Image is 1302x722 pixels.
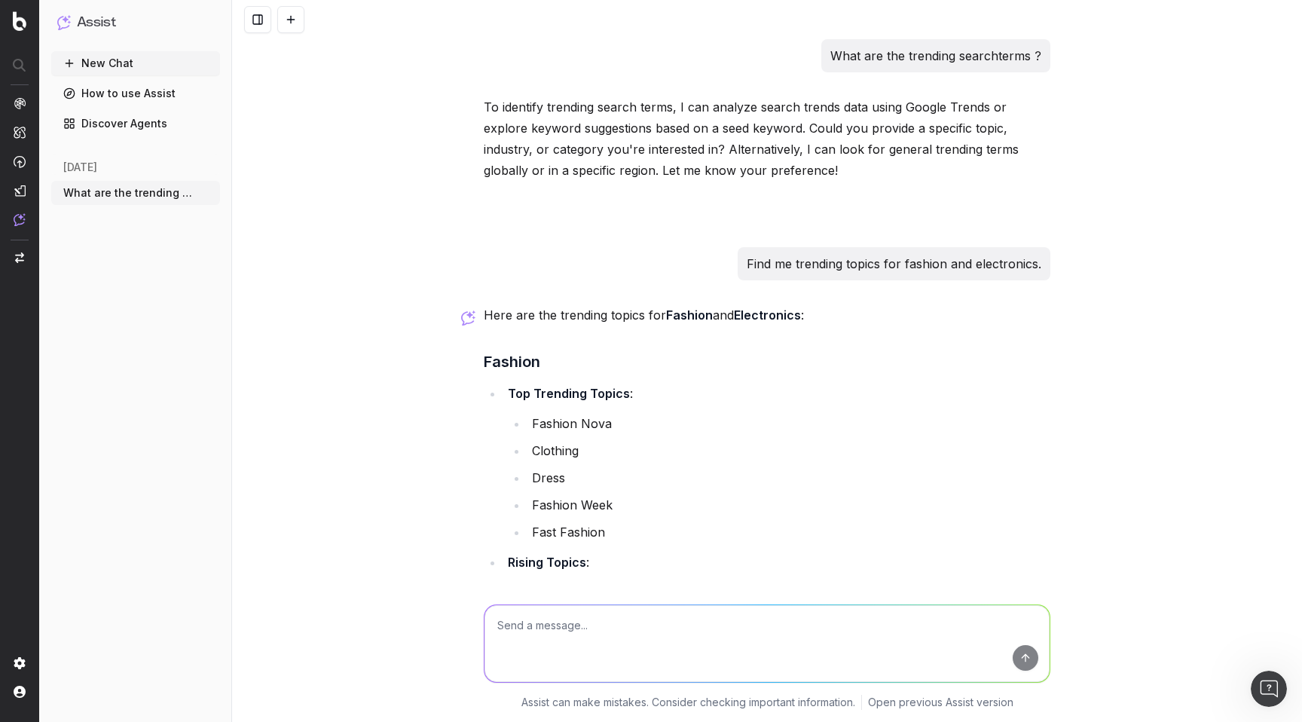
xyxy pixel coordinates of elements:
[51,81,220,106] a: How to use Assist
[51,51,220,75] button: New Chat
[830,45,1041,66] p: What are the trending searchterms ?
[527,582,1050,603] li: Victoria's Secret Fashion Show 2024
[63,160,97,175] span: [DATE]
[14,97,26,109] img: Analytics
[484,304,1050,326] p: Here are the trending topics for and :
[57,12,214,33] button: Assist
[57,15,71,29] img: Assist
[666,307,713,323] strong: Fashion
[51,181,220,205] button: What are the trending searchterms ?
[508,386,630,401] strong: Top Trending Topics
[734,307,801,323] strong: Electronics
[13,11,26,31] img: Botify logo
[521,695,855,710] p: Assist can make mistakes. Consider checking important information.
[63,185,196,200] span: What are the trending searchterms ?
[747,253,1041,274] p: Find me trending topics for fashion and electronics.
[503,552,1050,711] li: :
[51,112,220,136] a: Discover Agents
[527,440,1050,461] li: Clothing
[77,12,116,33] h1: Assist
[527,494,1050,515] li: Fashion Week
[14,126,26,139] img: Intelligence
[14,155,26,168] img: Activation
[503,383,1050,543] li: :
[484,350,1050,374] h3: Fashion
[484,96,1050,181] p: To identify trending search terms, I can analyze search trends data using Google Trends or explor...
[527,522,1050,543] li: Fast Fashion
[868,695,1013,710] a: Open previous Assist version
[1251,671,1287,707] iframe: Intercom live chat
[527,467,1050,488] li: Dress
[508,555,586,570] strong: Rising Topics
[14,686,26,698] img: My account
[14,657,26,669] img: Setting
[15,252,24,263] img: Switch project
[14,185,26,197] img: Studio
[527,413,1050,434] li: Fashion Nova
[461,311,475,326] img: Botify assist logo
[14,213,26,226] img: Assist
